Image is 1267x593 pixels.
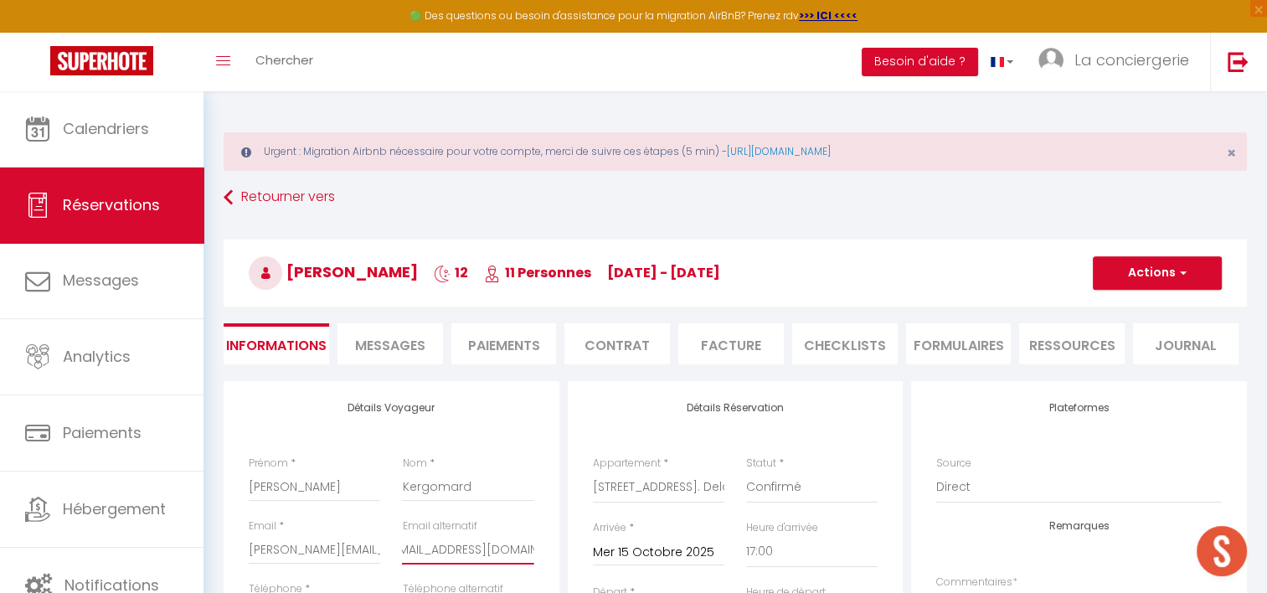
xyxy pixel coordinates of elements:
[593,520,626,536] label: Arrivée
[678,323,784,364] li: Facture
[249,456,288,472] label: Prénom
[255,51,313,69] span: Chercher
[1019,323,1125,364] li: Ressources
[1227,142,1236,163] span: ×
[1026,33,1210,91] a: ... La conciergerie
[936,456,971,472] label: Source
[63,194,160,215] span: Réservations
[249,261,418,282] span: [PERSON_NAME]
[355,336,425,355] span: Messages
[249,402,534,414] h4: Détails Voyageur
[224,323,329,364] li: Informations
[862,48,978,76] button: Besoin d'aide ?
[607,263,720,282] span: [DATE] - [DATE]
[727,144,831,158] a: [URL][DOMAIN_NAME]
[63,118,149,139] span: Calendriers
[224,132,1247,171] div: Urgent : Migration Airbnb nécessaire pour votre compte, merci de suivre ces étapes (5 min) -
[906,323,1012,364] li: FORMULAIRES
[50,46,153,75] img: Super Booking
[746,520,818,536] label: Heure d'arrivée
[1227,146,1236,161] button: Close
[484,263,591,282] span: 11 Personnes
[936,402,1222,414] h4: Plateformes
[593,456,661,472] label: Appartement
[249,518,276,534] label: Email
[1228,51,1249,72] img: logout
[63,270,139,291] span: Messages
[63,498,166,519] span: Hébergement
[224,183,1247,213] a: Retourner vers
[63,422,142,443] span: Paiements
[564,323,670,364] li: Contrat
[746,456,776,472] label: Statut
[1093,256,1222,290] button: Actions
[792,323,898,364] li: CHECKLISTS
[1197,526,1247,576] div: Ouvrir le chat
[451,323,557,364] li: Paiements
[936,575,1017,590] label: Commentaires
[1038,48,1064,73] img: ...
[1074,49,1189,70] span: La conciergerie
[243,33,326,91] a: Chercher
[434,263,468,282] span: 12
[1133,323,1239,364] li: Journal
[799,8,858,23] a: >>> ICI <<<<
[402,456,426,472] label: Nom
[593,402,878,414] h4: Détails Réservation
[63,346,131,367] span: Analytics
[402,518,476,534] label: Email alternatif
[936,520,1222,532] h4: Remarques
